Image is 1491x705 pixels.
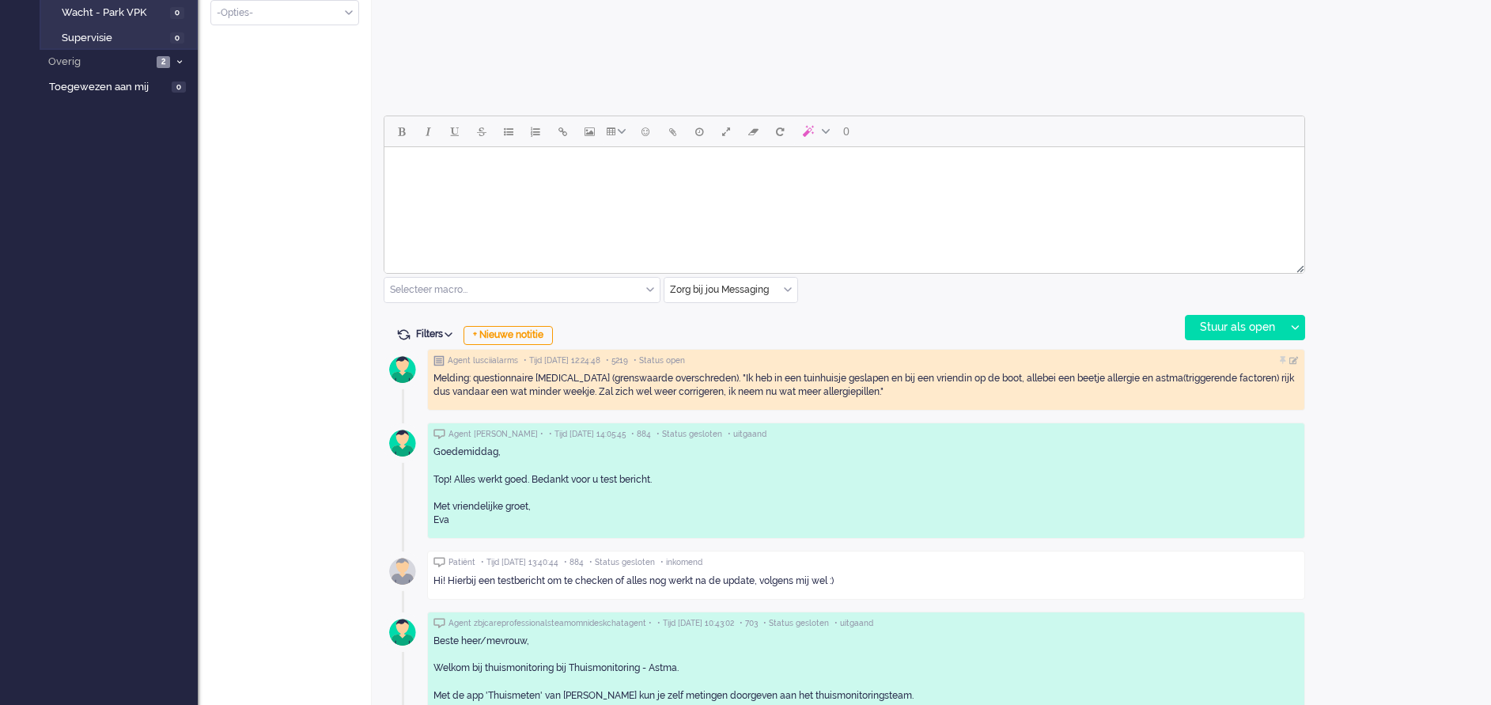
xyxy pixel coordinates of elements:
[1291,259,1304,273] div: Resize
[728,429,766,440] span: • uitgaand
[433,429,445,439] img: ic_chat_grey.svg
[589,557,655,568] span: • Status gesloten
[1186,316,1285,339] div: Stuur als open
[631,429,651,440] span: • 884
[603,118,632,145] button: Table
[834,618,873,629] span: • uitgaand
[763,618,829,629] span: • Status gesloten
[606,355,628,366] span: • 5219
[448,429,543,440] span: Agent [PERSON_NAME] •
[46,78,198,95] a: Toegewezen aan mij 0
[433,618,445,628] img: ic_chat_grey.svg
[468,118,495,145] button: Strikethrough
[659,118,686,145] button: Add attachment
[441,118,468,145] button: Underline
[46,3,196,21] a: Wacht - Park VPK 0
[843,125,850,138] span: 0
[836,118,857,145] button: 0
[495,118,522,145] button: Bullet list
[448,618,652,629] span: Agent zbjcareprofessionalsteamomnideskchatagent •
[576,118,603,145] button: Insert/edit image
[62,6,166,21] span: Wacht - Park VPK
[448,355,518,366] span: Agent lusciialarms
[388,118,414,145] button: Bold
[657,618,734,629] span: • Tijd [DATE] 10:43:02
[433,355,445,366] img: ic_note_grey.svg
[448,557,475,568] span: Patiënt
[686,118,713,145] button: Delay message
[549,118,576,145] button: Insert/edit link
[46,28,196,46] a: Supervisie 0
[433,574,1299,588] div: Hi! Hierbij een testbericht om te checken of alles nog werkt na de update, volgens mij wel :)
[522,118,549,145] button: Numbered list
[632,118,659,145] button: Emoticons
[170,32,184,44] span: 0
[414,118,441,145] button: Italic
[433,372,1299,399] div: Melding: questionnaire [MEDICAL_DATA] (grenswaarde overschreden). "Ik heb in een tuinhuisje gesla...
[740,118,766,145] button: Clear formatting
[383,350,422,389] img: avatar
[62,31,166,46] span: Supervisie
[740,618,758,629] span: • 703
[172,81,186,93] span: 0
[766,118,793,145] button: Reset content
[481,557,558,568] span: • Tijd [DATE] 13:40:44
[49,80,167,95] span: Toegewezen aan mij
[564,557,584,568] span: • 884
[46,55,152,70] span: Overig
[549,429,626,440] span: • Tijd [DATE] 14:05:45
[383,423,422,463] img: avatar
[170,7,184,19] span: 0
[634,355,685,366] span: • Status open
[433,557,445,567] img: ic_chat_grey.svg
[524,355,600,366] span: • Tijd [DATE] 12:24:48
[383,551,422,591] img: avatar
[384,147,1304,259] iframe: Rich Text Area
[657,429,722,440] span: • Status gesloten
[433,445,1299,527] div: Goedemiddag, Top! Alles werkt goed. Bedankt voor u test bericht. Met vriendelijke groet, Eva
[713,118,740,145] button: Fullscreen
[416,328,458,339] span: Filters
[157,56,170,68] span: 2
[464,326,553,345] div: + Nieuwe notitie
[660,557,702,568] span: • inkomend
[383,612,422,652] img: avatar
[793,118,836,145] button: AI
